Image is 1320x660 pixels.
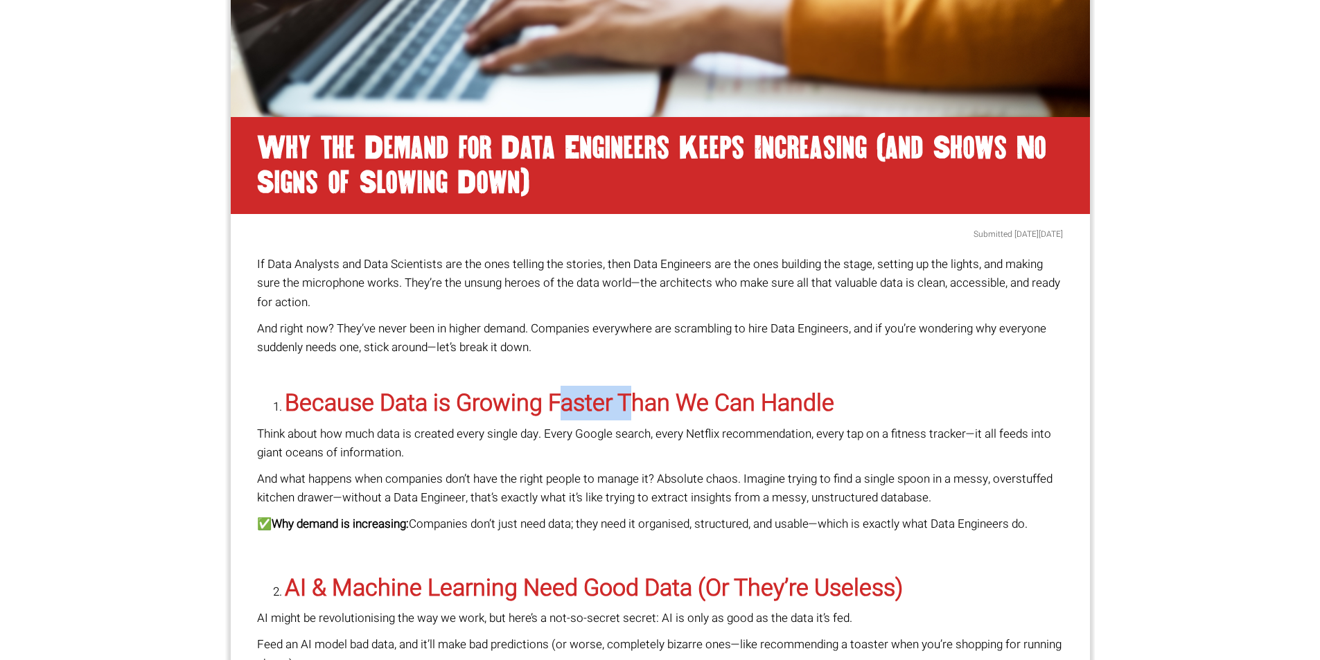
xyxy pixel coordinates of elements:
[257,609,1064,627] p: AI might be revolutionising the way we work, but here’s a not-so-secret secret: AI is only as goo...
[257,255,1064,312] p: If Data Analysts and Data Scientists are the ones telling the stories, then Data Engineers are th...
[285,386,834,420] strong: Because Data is Growing Faster Than We Can Handle
[257,425,1064,462] p: Think about how much data is created every single day. Every Google search, every Netflix recomme...
[257,470,1064,507] p: And what happens when companies don’t have the right people to manage it? Absolute chaos. Imagine...
[272,515,409,533] strong: Why demand is increasing:
[257,228,1064,241] p: Submitted [DATE][DATE]
[285,571,903,605] strong: AI & Machine Learning Need Good Data (Or They’re Useless)
[257,515,1064,533] p: ✅ Companies don’t just need data; they need it organised, structured, and usable—which is exactly...
[257,319,1064,376] p: And right now? They’ve never been in higher demand. Companies everywhere are scrambling to hire D...
[231,117,1090,214] h1: Why the Demand for Data Engineers Keeps Increasing (and Shows No Signs of Slowing Down)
